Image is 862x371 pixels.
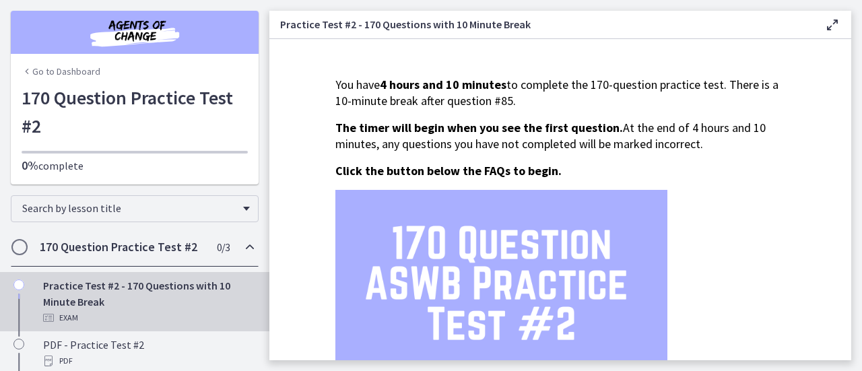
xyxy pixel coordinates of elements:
img: Agents of Change [54,16,215,48]
div: PDF [43,353,253,369]
h1: 170 Question Practice Test #2 [22,83,248,140]
div: Practice Test #2 - 170 Questions with 10 Minute Break [43,277,253,326]
p: complete [22,158,248,174]
span: Click the button below the FAQs to begin. [335,163,562,178]
span: The timer will begin when you see the first question. [335,120,623,135]
span: 0 / 3 [217,239,230,255]
span: Search by lesson title [22,201,236,215]
span: 0% [22,158,38,173]
div: Exam [43,310,253,326]
span: At the end of 4 hours and 10 minutes, any questions you have not completed will be marked incorrect. [335,120,766,151]
div: PDF - Practice Test #2 [43,337,253,369]
a: Go to Dashboard [22,65,100,78]
span: You have to complete the 170-question practice test. There is a 10-minute break after question #85. [335,77,778,108]
div: Search by lesson title [11,195,259,222]
h3: Practice Test #2 - 170 Questions with 10 Minute Break [280,16,803,32]
h2: 170 Question Practice Test #2 [40,239,204,255]
strong: 4 hours and 10 minutes [380,77,506,92]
